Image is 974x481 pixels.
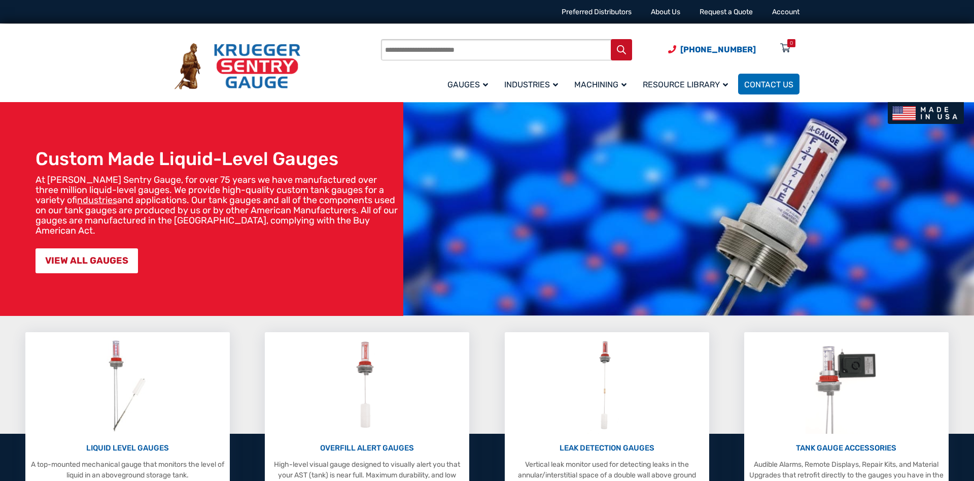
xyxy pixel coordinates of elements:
[36,148,398,170] h1: Custom Made Liquid-Level Gauges
[651,8,680,16] a: About Us
[447,80,488,89] span: Gauges
[504,80,558,89] span: Industries
[668,43,756,56] a: Phone Number (920) 434-8860
[568,72,637,96] a: Machining
[790,39,793,47] div: 0
[100,337,154,434] img: Liquid Level Gauges
[643,80,728,89] span: Resource Library
[574,80,627,89] span: Machining
[738,74,799,94] a: Contact Us
[77,195,117,206] a: industries
[888,102,964,124] img: Made In USA
[36,175,398,236] p: At [PERSON_NAME] Sentry Gauge, for over 75 years we have manufactured over three million liquid-l...
[700,8,753,16] a: Request a Quote
[749,442,944,454] p: TANK GAUGE ACCESSORIES
[345,337,390,434] img: Overfill Alert Gauges
[587,337,627,434] img: Leak Detection Gauges
[30,442,225,454] p: LIQUID LEVEL GAUGES
[806,337,887,434] img: Tank Gauge Accessories
[36,248,138,273] a: VIEW ALL GAUGES
[498,72,568,96] a: Industries
[744,80,793,89] span: Contact Us
[270,442,464,454] p: OVERFILL ALERT GAUGES
[30,459,225,480] p: A top-mounted mechanical gauge that monitors the level of liquid in an aboveground storage tank.
[175,43,300,90] img: Krueger Sentry Gauge
[680,45,756,54] span: [PHONE_NUMBER]
[562,8,632,16] a: Preferred Distributors
[403,102,974,316] img: bg_hero_bannerksentry
[637,72,738,96] a: Resource Library
[772,8,799,16] a: Account
[510,442,704,454] p: LEAK DETECTION GAUGES
[441,72,498,96] a: Gauges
